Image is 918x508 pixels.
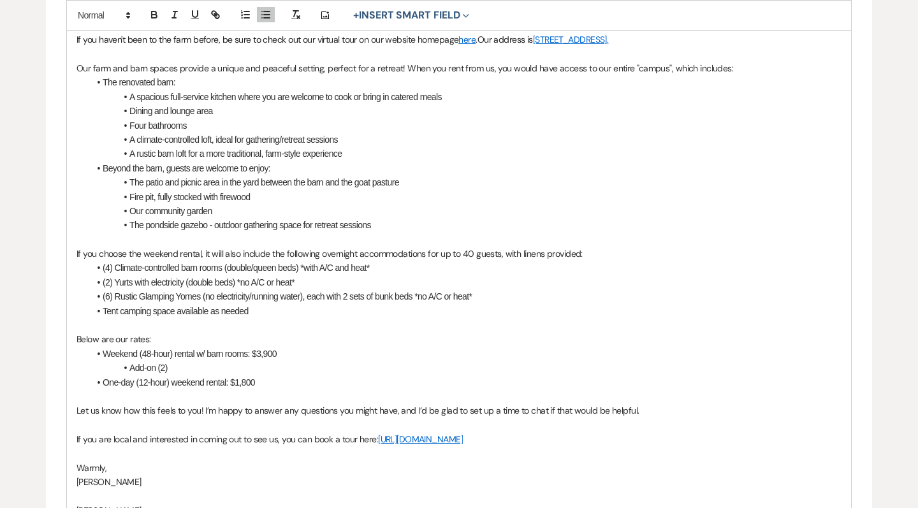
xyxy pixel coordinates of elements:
span: Add-on (2) [129,363,168,373]
span: Beyond the barn, guests are welcome to enjoy: [103,163,270,173]
span: Dining and lounge area [129,106,213,116]
a: here [458,34,476,45]
span: Let us know how this feels to you! I’m happy to answer any questions you might have, and I’d be g... [76,405,639,416]
span: Our farm and barn spaces provide a unique and peaceful setting, perfect for a retreat! When you r... [76,62,733,74]
span: [PERSON_NAME] [76,476,142,488]
span: If you are local and interested in coming out to see us, you can book a tour here: [76,433,378,445]
span: (2) Yurts with electricity (double beds) *no A/C or heat* [103,277,295,287]
a: [STREET_ADDRESS]. [533,34,608,45]
span: Weekend (48-hour) rental w/ barn rooms: $3,900 [103,349,277,359]
span: Our address is [477,34,533,45]
span: (4) Climate-controlled barn rooms (double/queen beds) *with A/C and heat* [103,263,370,273]
span: The renovated barn: [103,77,175,87]
span: A climate-controlled loft, ideal for gathering/retreat sessions [129,134,338,145]
span: irtual tour on our website homepage [321,34,458,45]
span: One-day (12-hour) weekend rental: $1,800 [103,377,255,388]
button: Insert Smart Field [349,8,474,23]
span: If you haven't been to the farm before, be sure to check out our v [76,34,321,45]
span: Fire pit, fully stocked with firewood [129,192,251,202]
span: Tent camping space available as needed [103,306,249,316]
span: Four bathrooms [129,120,187,131]
span: A spacious full-service kitchen where you are welcome to cook or bring in catered meals [129,92,442,102]
a: [URL][DOMAIN_NAME] [378,433,463,445]
span: Our community garden [129,206,212,216]
span: Below are our rates: [76,333,151,345]
span: (6) Rustic Glamping Yomes (no electricity/running water), each with 2 sets of bunk beds *no A/C o... [103,291,472,301]
span: + [353,10,359,20]
span: A rustic barn loft for a more traditional, farm-style experience [129,149,342,159]
span: . [476,34,477,45]
span: Warmly, [76,462,106,474]
span: If you choose the weekend rental, it will also include the following overnight accommodations for... [76,248,583,259]
span: The pondside gazebo - outdoor gathering space for retreat sessions [129,220,371,230]
span: The patio and picnic area in the yard between the barn and the goat pasture [129,177,399,187]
